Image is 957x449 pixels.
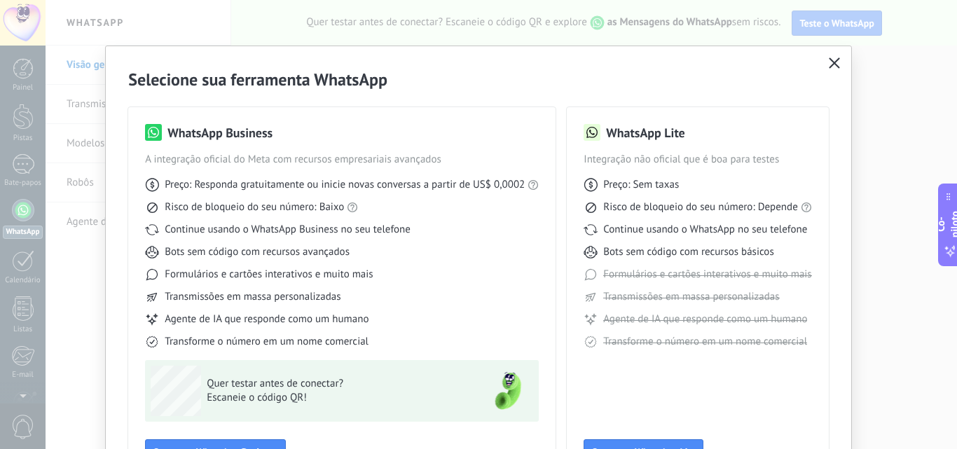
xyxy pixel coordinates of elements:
font: Selecione sua ferramenta WhatsApp [128,69,387,90]
font: Integração não oficial que é boa para testes [584,153,779,166]
font: Risco de bloqueio do seu número: Depende [603,200,798,214]
font: Agente de IA que responde como um humano [165,312,369,326]
font: Formulários e cartões interativos e muito mais [603,268,811,281]
font: Bots sem código com recursos básicos [603,245,773,258]
font: Quer testar antes de conectar? [207,377,343,390]
font: Agente de IA que responde como um humano [603,312,807,326]
font: Bots sem código com recursos avançados [165,245,350,258]
font: Escaneie o código QR! [207,391,307,404]
font: Preço: Sem taxas [603,178,679,191]
font: A integração oficial do Meta com recursos empresariais avançados [145,153,441,166]
font: Continue usando o WhatsApp no ​​seu telefone [603,223,807,236]
font: Formulários e cartões interativos e muito mais [165,268,373,281]
font: Transforme o número em um nome comercial [603,335,807,348]
img: green-phone.png [483,366,533,416]
font: Transmissões em massa personalizadas [603,290,779,303]
font: WhatsApp Business [167,125,273,141]
font: Transmissões em massa personalizadas [165,290,340,303]
font: WhatsApp Lite [606,125,684,141]
font: Continue usando o WhatsApp Business no seu telefone [165,223,411,236]
font: Transforme o número em um nome comercial [165,335,369,348]
font: Risco de bloqueio do seu número: Baixo [165,200,344,214]
font: Preço: Responda gratuitamente ou inicie novas conversas a partir de US$ 0,0002 [165,178,525,191]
